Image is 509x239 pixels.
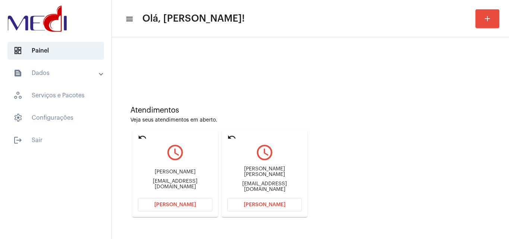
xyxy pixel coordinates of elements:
mat-icon: add [483,14,492,23]
div: Atendimentos [130,106,490,114]
div: [EMAIL_ADDRESS][DOMAIN_NAME] [227,181,302,192]
mat-icon: query_builder [227,143,302,162]
span: Sair [7,131,104,149]
mat-icon: sidenav icon [125,15,133,23]
mat-expansion-panel-header: sidenav iconDados [4,64,111,82]
mat-panel-title: Dados [13,69,99,78]
mat-icon: sidenav icon [13,69,22,78]
span: [PERSON_NAME] [154,202,196,207]
button: [PERSON_NAME] [227,198,302,211]
mat-icon: sidenav icon [13,136,22,145]
span: sidenav icon [13,113,22,122]
div: [EMAIL_ADDRESS][DOMAIN_NAME] [138,179,212,190]
span: sidenav icon [13,91,22,100]
span: sidenav icon [13,46,22,55]
mat-icon: undo [138,133,147,142]
span: Olá, [PERSON_NAME]! [142,13,245,25]
div: [PERSON_NAME] [PERSON_NAME] [227,166,302,177]
div: Veja seus atendimentos em aberto. [130,117,490,123]
div: [PERSON_NAME] [138,169,212,175]
span: [PERSON_NAME] [244,202,285,207]
span: Serviços e Pacotes [7,87,104,104]
img: d3a1b5fa-500b-b90f-5a1c-719c20e9830b.png [6,4,69,34]
button: [PERSON_NAME] [138,198,212,211]
span: Configurações [7,109,104,127]
mat-icon: undo [227,133,236,142]
span: Painel [7,42,104,60]
mat-icon: query_builder [138,143,212,162]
